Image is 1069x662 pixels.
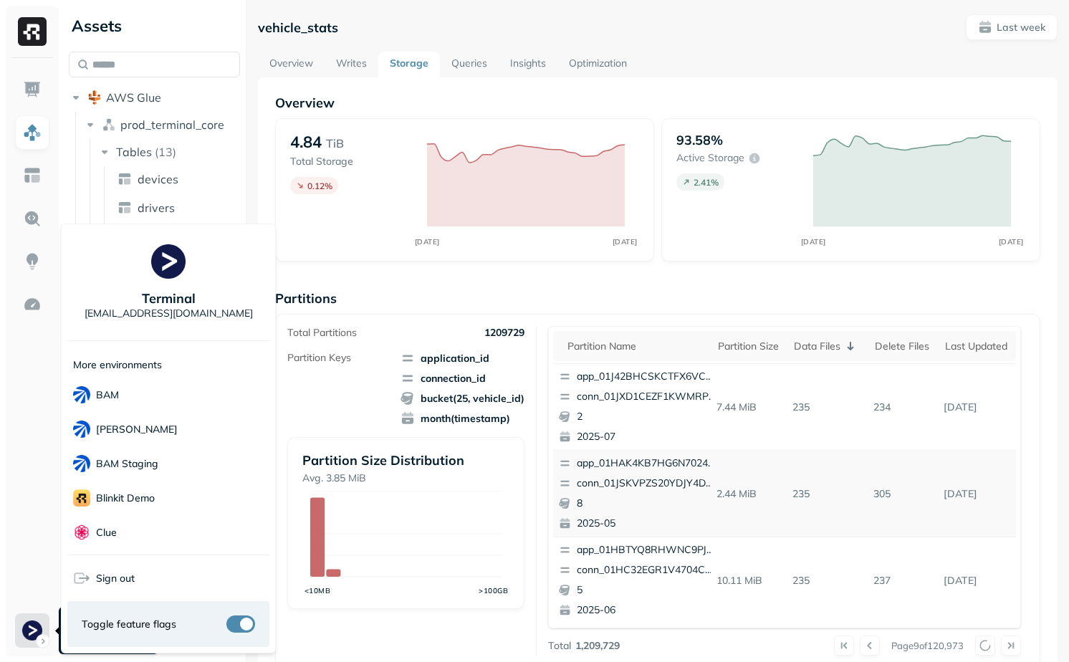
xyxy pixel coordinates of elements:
[96,491,155,505] p: Blinkit Demo
[96,572,135,585] span: Sign out
[96,526,117,539] p: Clue
[85,307,253,320] p: [EMAIL_ADDRESS][DOMAIN_NAME]
[73,524,90,541] img: Clue
[73,386,90,403] img: BAM
[73,358,162,372] p: More environments
[96,423,178,436] p: [PERSON_NAME]
[96,457,158,471] p: BAM Staging
[73,421,90,438] img: BAM Dev
[96,388,119,402] p: BAM
[73,489,90,507] img: Blinkit Demo
[73,455,90,472] img: BAM Staging
[142,290,196,307] p: Terminal
[82,618,176,631] span: Toggle feature flags
[151,244,186,279] img: Terminal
